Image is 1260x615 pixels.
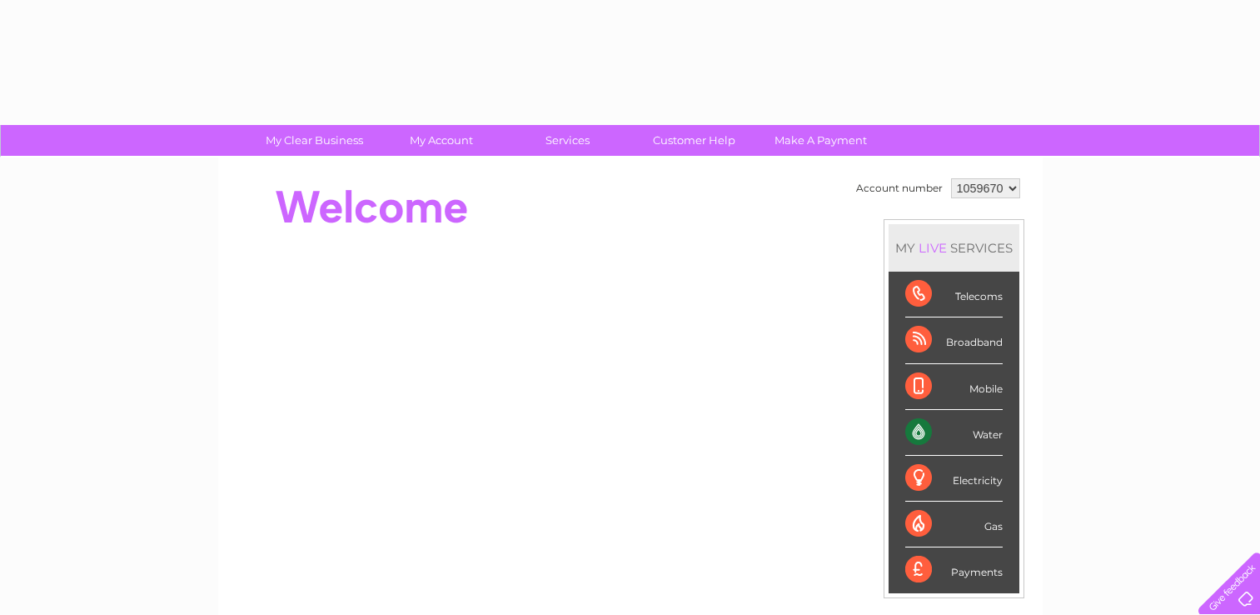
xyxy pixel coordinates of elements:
[499,125,636,156] a: Services
[852,174,947,202] td: Account number
[905,364,1003,410] div: Mobile
[905,317,1003,363] div: Broadband
[889,224,1019,272] div: MY SERVICES
[905,547,1003,592] div: Payments
[915,240,950,256] div: LIVE
[372,125,510,156] a: My Account
[905,502,1003,547] div: Gas
[905,410,1003,456] div: Water
[246,125,383,156] a: My Clear Business
[905,456,1003,502] div: Electricity
[752,125,889,156] a: Make A Payment
[625,125,763,156] a: Customer Help
[905,272,1003,317] div: Telecoms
